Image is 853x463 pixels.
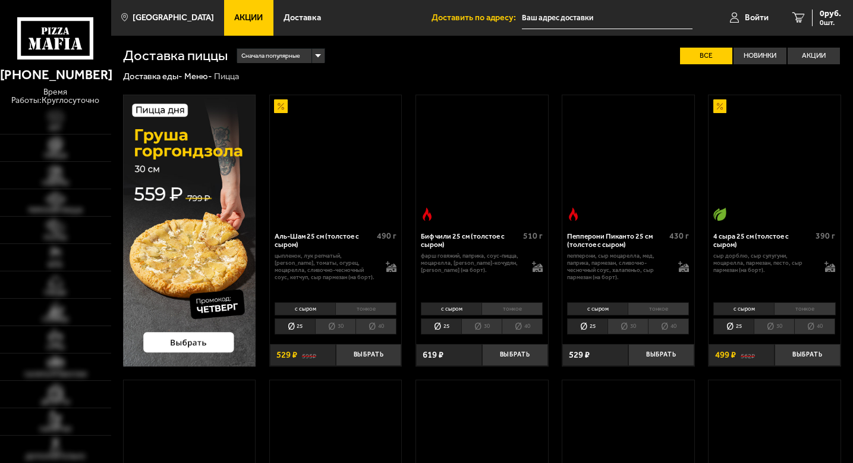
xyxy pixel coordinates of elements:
[482,344,548,366] button: Выбрать
[648,318,689,334] li: 40
[315,318,355,334] li: 30
[820,10,841,18] span: 0 руб.
[502,318,543,334] li: 40
[628,302,689,315] li: тонкое
[336,344,402,366] button: Выбрать
[680,48,732,64] label: Все
[284,14,321,22] span: Доставка
[734,48,786,64] label: Новинки
[745,14,769,22] span: Войти
[628,344,694,366] button: Выбрать
[214,71,239,82] div: Пицца
[461,318,502,334] li: 30
[355,318,396,334] li: 40
[423,351,443,359] span: 619 ₽
[275,252,377,281] p: цыпленок, лук репчатый, [PERSON_NAME], томаты, огурец, моцарелла, сливочно-чесночный соус, кетчуп...
[713,232,813,249] div: 4 сыра 25 см (толстое с сыром)
[234,14,263,22] span: Акции
[820,19,841,26] span: 0 шт.
[754,318,794,334] li: 30
[133,14,214,22] span: [GEOGRAPHIC_DATA]
[275,318,315,334] li: 25
[567,302,628,315] li: с сыром
[432,14,522,22] span: Доставить по адресу:
[302,351,316,359] s: 595 ₽
[567,318,608,334] li: 25
[275,302,335,315] li: с сыром
[713,318,754,334] li: 25
[481,302,543,315] li: тонкое
[775,344,841,366] button: Выбрать
[566,208,580,221] img: Острое блюдо
[567,232,666,249] div: Пепперони Пиканто 25 см (толстое с сыром)
[274,99,287,112] img: Акционный
[713,99,726,112] img: Акционный
[741,351,755,359] s: 562 ₽
[420,208,433,221] img: Острое блюдо
[788,48,840,64] label: Акции
[421,318,461,334] li: 25
[713,252,816,274] p: сыр дорблю, сыр сулугуни, моцарелла, пармезан, песто, сыр пармезан (на борт).
[569,351,590,359] span: 529 ₽
[416,95,548,226] a: Острое блюдоБиф чили 25 см (толстое с сыром)
[241,48,300,64] span: Сначала популярные
[523,231,543,241] span: 510 г
[421,302,481,315] li: с сыром
[123,71,182,82] a: Доставка еды-
[276,351,297,359] span: 529 ₽
[709,95,841,226] a: АкционныйВегетарианское блюдо4 сыра 25 см (толстое с сыром)
[608,318,648,334] li: 30
[421,232,520,249] div: Биф чили 25 см (толстое с сыром)
[522,7,693,29] input: Ваш адрес доставки
[270,95,402,226] a: АкционныйАль-Шам 25 см (толстое с сыром)
[669,231,689,241] span: 430 г
[562,95,694,226] a: Острое блюдоПепперони Пиканто 25 см (толстое с сыром)
[713,208,726,221] img: Вегетарианское блюдо
[567,252,669,281] p: пепперони, сыр Моцарелла, мед, паприка, пармезан, сливочно-чесночный соус, халапеньо, сыр пармеза...
[335,302,396,315] li: тонкое
[184,71,212,82] a: Меню-
[715,351,736,359] span: 499 ₽
[774,302,835,315] li: тонкое
[816,231,835,241] span: 390 г
[713,302,774,315] li: с сыром
[794,318,835,334] li: 40
[377,231,396,241] span: 490 г
[421,252,523,274] p: фарш говяжий, паприка, соус-пицца, моцарелла, [PERSON_NAME]-кочудян, [PERSON_NAME] (на борт).
[123,49,228,63] h1: Доставка пиццы
[275,232,374,249] div: Аль-Шам 25 см (толстое с сыром)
